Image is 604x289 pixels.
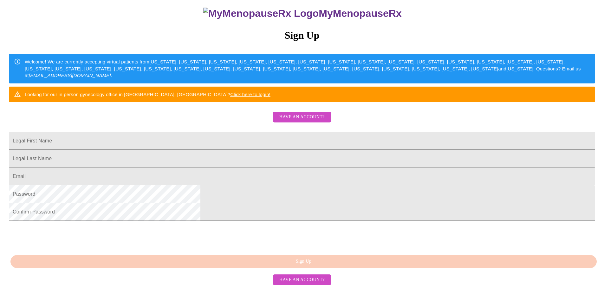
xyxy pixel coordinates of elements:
[273,274,331,286] button: Have an account?
[9,30,595,41] h3: Sign Up
[279,276,325,284] span: Have an account?
[273,112,331,123] button: Have an account?
[279,113,325,121] span: Have an account?
[271,119,333,124] a: Have an account?
[203,8,319,19] img: MyMenopauseRx Logo
[9,224,105,249] iframe: reCAPTCHA
[29,73,111,78] em: [EMAIL_ADDRESS][DOMAIN_NAME]
[10,8,595,19] h3: MyMenopauseRx
[25,56,590,81] div: Welcome! We are currently accepting virtual patients from [US_STATE], [US_STATE], [US_STATE], [US...
[25,89,270,100] div: Looking for our in person gynecology office in [GEOGRAPHIC_DATA], [GEOGRAPHIC_DATA]?
[230,92,270,97] a: Click here to login!
[271,277,333,282] a: Have an account?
